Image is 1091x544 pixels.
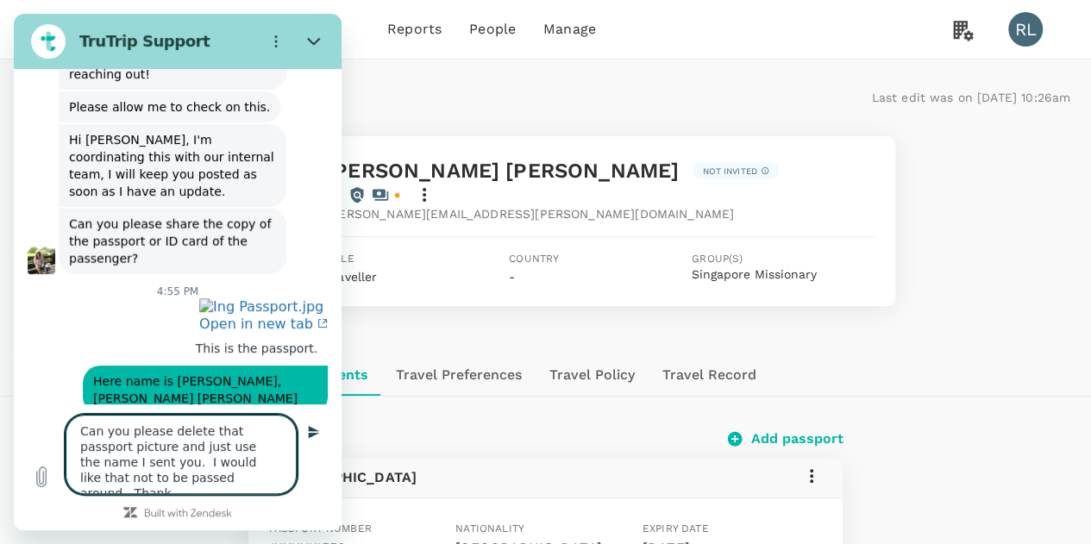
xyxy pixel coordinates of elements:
button: Close [283,10,317,45]
span: People [469,19,516,40]
img: The Malaysian Church of Jesus Christ of Latter-day Saints [21,10,100,48]
span: - [509,270,515,284]
h2: TruTrip Support [66,17,238,38]
span: Nationality [455,522,524,535]
span: Manage [543,19,596,40]
a: Image shared. Offer your agent more context, if you haven't already. Open in new tab. [185,285,314,319]
a: Built with Zendesk: Visit the Zendesk website in a new tab [130,495,218,506]
span: Here name is [PERSON_NAME], [PERSON_NAME] [PERSON_NAME] [79,359,304,393]
button: Add passport [730,430,843,447]
span: Hi [PERSON_NAME], I'm coordinating this with our internal team, I will keep you posted as soon as... [55,117,262,186]
span: This is the passport. [182,326,304,343]
span: Please allow me to check on this. [55,84,256,102]
span: [PERSON_NAME][EMAIL_ADDRESS][PERSON_NAME][DOMAIN_NAME] [326,205,734,222]
button: Travel Preferences [382,354,536,396]
button: Travel Record [649,354,770,396]
span: Open in new tab [185,302,314,318]
img: Ing Passport.jpg [185,285,310,302]
h6: [GEOGRAPHIC_DATA] [269,466,417,490]
span: [PERSON_NAME] [PERSON_NAME] [326,159,679,183]
p: 4:55 PM [143,271,185,285]
p: Last edit was on [DATE] 10:26am [871,89,1070,106]
button: Travel Policy [536,354,649,396]
button: Upload file [10,446,45,480]
span: Expiry date [643,522,709,535]
span: Group(s) [692,251,875,268]
span: Can you please share the copy of the passport or ID card of the passenger? [55,202,262,253]
span: Traveller [326,270,377,284]
span: Country [509,251,692,268]
span: Reports [387,19,442,40]
button: Send message [283,401,317,435]
button: Options menu [245,10,279,45]
textarea: Can you please delete that passport picture and just use the name I sent you. I would like that n... [52,401,283,480]
iframe: Messaging window [14,14,342,530]
button: Singapore Missionary [692,268,817,282]
span: Role [326,251,509,268]
p: Not invited [703,165,757,178]
span: Passport number [269,522,372,535]
div: RL [1008,12,1043,47]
